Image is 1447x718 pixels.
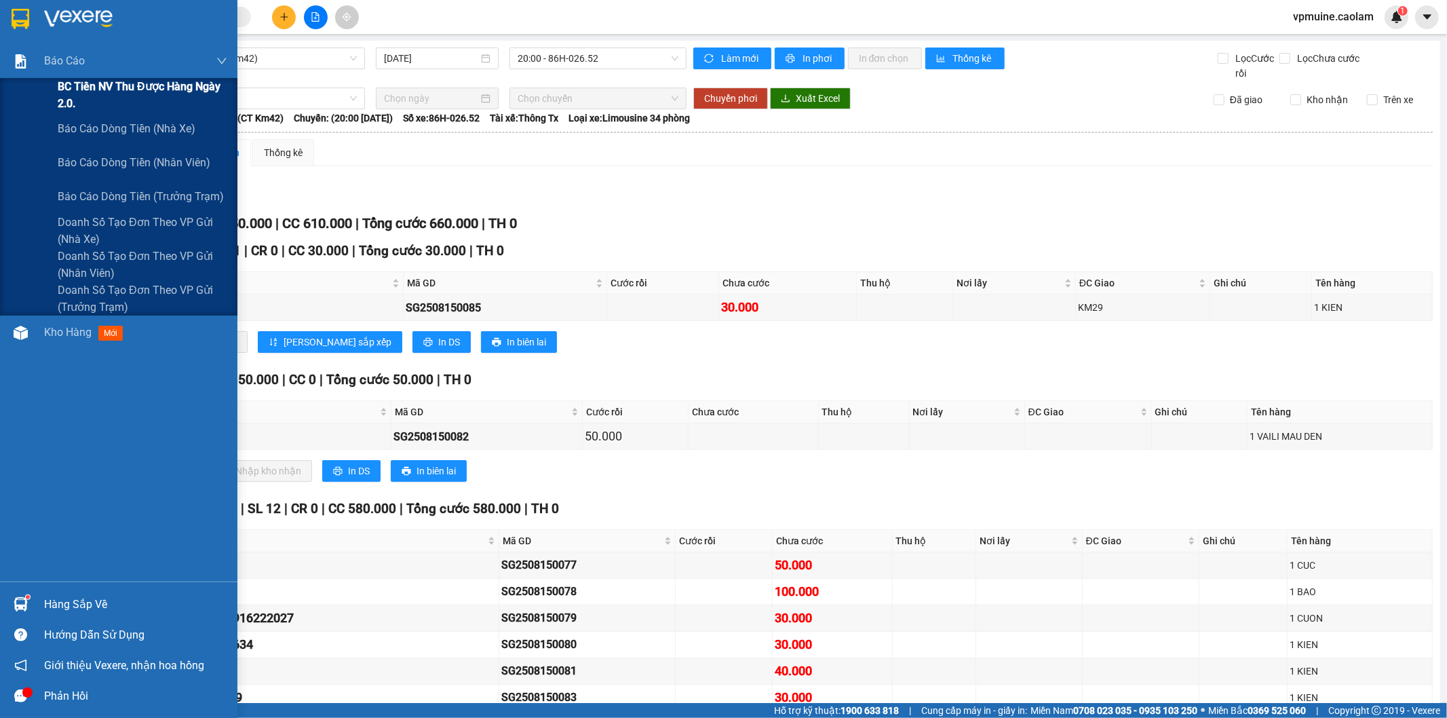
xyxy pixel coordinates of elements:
[44,52,85,69] span: Báo cáo
[1250,429,1430,444] div: 1 VAILI MAU DEN
[1314,300,1430,315] div: 1 KIEN
[1078,300,1208,315] div: KM29
[342,12,351,22] span: aim
[1301,92,1353,107] span: Kho nhận
[355,215,359,231] span: |
[403,111,480,126] span: Số xe: 86H-026.52
[721,51,760,66] span: Làm mới
[130,582,497,601] div: NHI 0328446865
[328,501,396,516] span: CC 580.000
[362,215,478,231] span: Tổng cước 660.000
[44,657,204,674] span: Giới thiệu Vexere, nhận hoa hồng
[14,689,27,702] span: message
[796,91,840,106] span: Xuất Excel
[58,120,195,137] span: Báo cáo dòng tiền (nhà xe)
[14,659,27,672] span: notification
[1290,558,1430,573] div: 1 CUC
[1292,51,1362,66] span: Lọc Chưa cước
[925,48,1005,69] button: bar-chartThống kê
[44,594,227,615] div: Hàng sắp về
[58,188,224,205] span: Báo cáo dòng tiền (trưởng trạm)
[913,404,1011,419] span: Nơi lấy
[689,401,819,423] th: Chưa cước
[210,460,312,482] button: downloadNhập kho nhận
[501,662,673,679] div: SG2508150081
[481,331,557,353] button: printerIn biên lai
[499,605,676,632] td: SG2508150079
[704,54,716,64] span: sync
[130,427,389,446] div: NHAN 0377656424
[499,632,676,658] td: SG2508150080
[14,326,28,340] img: warehouse-icon
[322,501,325,516] span: |
[412,331,471,353] button: printerIn DS
[333,466,343,477] span: printer
[1400,6,1405,16] span: 1
[1199,530,1288,552] th: Ghi chú
[1152,401,1248,423] th: Ghi chú
[58,78,227,112] span: BC Tiền NV thu được hàng ngày 2.0.
[499,552,676,579] td: SG2508150077
[282,243,285,259] span: |
[1290,584,1430,599] div: 1 BAO
[770,88,851,109] button: downloadXuất Excel
[244,243,248,259] span: |
[1316,703,1318,718] span: |
[1290,637,1430,652] div: 1 KIEN
[775,635,889,654] div: 30.000
[218,372,279,388] span: CR 50.000
[507,335,546,349] span: In biên lai
[501,556,673,573] div: SG2508150077
[130,556,497,575] div: NHI 0328446865
[284,501,288,516] span: |
[501,689,673,706] div: SG2508150083
[335,5,359,29] button: aim
[1079,276,1196,290] span: ĐC Giao
[26,595,30,599] sup: 1
[490,111,558,126] span: Tài xế: Thông Tx
[216,56,227,67] span: down
[326,372,433,388] span: Tổng cước 50.000
[291,501,318,516] span: CR 0
[531,501,559,516] span: TH 0
[444,372,471,388] span: TH 0
[258,331,402,353] button: sort-ascending[PERSON_NAME] sắp xếp
[384,91,478,106] input: Chọn ngày
[304,5,328,29] button: file-add
[1282,8,1385,25] span: vpmuine.caolam
[775,556,889,575] div: 50.000
[130,609,497,628] div: [PERSON_NAME] 0916222027
[438,335,460,349] span: In DS
[1231,51,1279,81] span: Lọc Cước rồi
[503,533,661,548] span: Mã GD
[607,272,719,295] th: Cước rồi
[721,298,854,317] div: 30.000
[936,54,948,64] span: bar-chart
[423,337,433,348] span: printer
[1288,530,1433,552] th: Tên hàng
[402,466,411,477] span: printer
[1028,404,1138,419] span: ĐC Giao
[311,12,320,22] span: file-add
[775,48,845,69] button: printerIn phơi
[775,662,889,681] div: 40.000
[693,48,771,69] button: syncLàm mới
[44,326,92,339] span: Kho hàng
[132,533,485,548] span: Người nhận
[44,686,227,706] div: Phản hồi
[719,272,857,295] th: Chưa cước
[693,88,768,109] button: Chuyển phơi
[1248,705,1306,716] strong: 0369 525 060
[130,298,401,317] div: DŨNG 0363867979
[406,501,521,516] span: Tổng cước 580.000
[1030,703,1197,718] span: Miền Nam
[501,609,673,626] div: SG2508150079
[44,625,227,645] div: Hướng dẫn sử dụng
[272,5,296,29] button: plus
[282,372,286,388] span: |
[251,243,278,259] span: CR 0
[774,703,899,718] span: Hỗ trợ kỹ thuật:
[1086,533,1185,548] span: ĐC Giao
[1398,6,1408,16] sup: 1
[437,372,440,388] span: |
